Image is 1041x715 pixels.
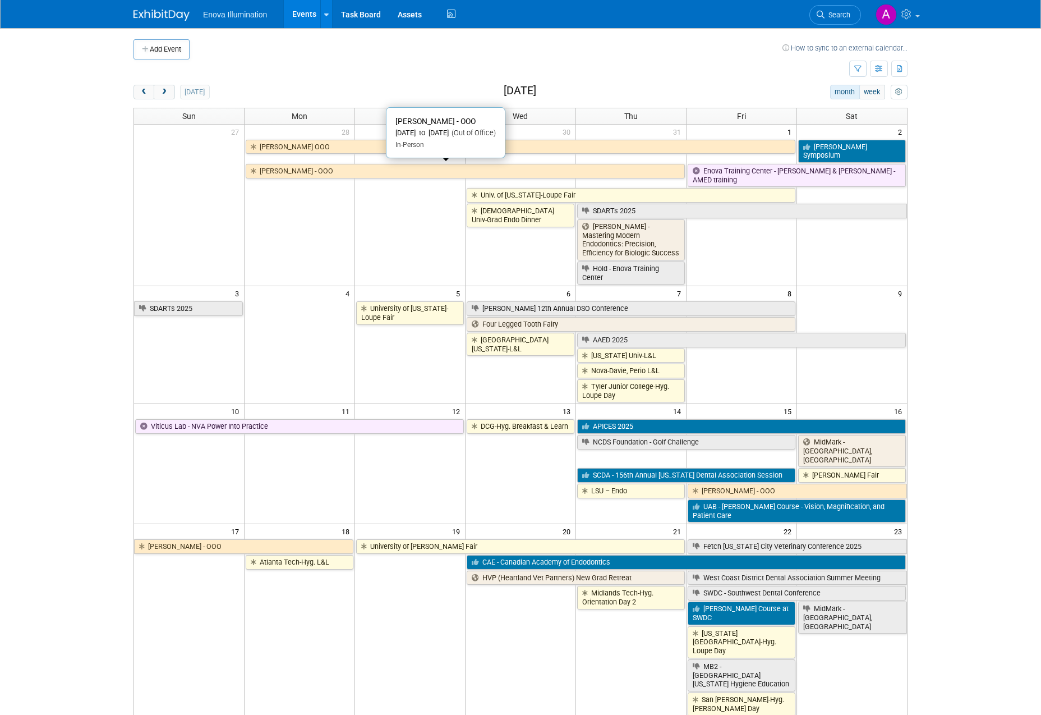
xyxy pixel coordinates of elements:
span: In-Person [395,141,424,149]
a: University of [US_STATE]-Loupe Fair [356,301,464,324]
span: 21 [672,524,686,538]
a: SWDC - Southwest Dental Conference [688,586,906,601]
span: 19 [451,524,465,538]
a: DCG-Hyg. Breakfast & Learn [467,419,574,434]
a: MidMark - [GEOGRAPHIC_DATA], [GEOGRAPHIC_DATA] [798,435,906,467]
span: 4 [344,286,354,300]
button: myCustomButton [891,85,908,99]
button: next [154,85,174,99]
span: 22 [782,524,796,538]
span: 27 [230,125,244,139]
button: Add Event [133,39,190,59]
button: [DATE] [180,85,210,99]
span: Enova Illumination [203,10,267,19]
button: month [830,85,860,99]
a: Search [809,5,861,25]
span: 2 [897,125,907,139]
a: HVP (Heartland Vet Partners) New Grad Retreat [467,571,685,585]
span: Sat [846,112,858,121]
a: CAE - Canadian Academy of Endodontics [467,555,906,570]
span: 14 [672,404,686,418]
span: (Out of Office) [449,129,496,137]
a: APICES 2025 [577,419,906,434]
span: 30 [561,125,575,139]
span: 23 [893,524,907,538]
span: 11 [340,404,354,418]
a: [PERSON_NAME] - Mastering Modern Endodontics: Precision, Efficiency for Biologic Success [577,219,685,260]
a: [PERSON_NAME] - OOO [688,484,907,498]
span: Sun [182,112,196,121]
span: Fri [737,112,746,121]
a: MB2 - [GEOGRAPHIC_DATA][US_STATE] Hygiene Education [688,659,795,691]
h2: [DATE] [504,85,536,97]
a: [DEMOGRAPHIC_DATA] Univ-Grad Endo Dinner [467,204,574,227]
a: Hold - Enova Training Center [577,262,685,285]
a: West Coast District Dental Association Summer Meeting [688,571,907,585]
span: 28 [340,125,354,139]
span: 8 [786,286,796,300]
a: Atlanta Tech-Hyg. L&L [246,555,353,570]
a: UAB - [PERSON_NAME] Course - Vision, Magnification, and Patient Care [688,499,906,522]
span: 31 [672,125,686,139]
img: Abby Nelson [876,4,897,25]
a: [PERSON_NAME] OOO [246,140,795,154]
a: Enova Training Center - [PERSON_NAME] & [PERSON_NAME] - AMED training [688,164,906,187]
a: Four Legged Tooth Fairy [467,317,795,332]
a: Viticus Lab - NVA Power Into Practice [135,419,464,434]
a: [PERSON_NAME] 12th Annual DSO Conference [467,301,795,316]
a: How to sync to an external calendar... [782,44,908,52]
span: 7 [676,286,686,300]
a: SDARTs 2025 [134,301,243,316]
a: Nova-Davie, Perio L&L [577,364,685,378]
a: Fetch [US_STATE] City Veterinary Conference 2025 [688,539,907,554]
i: Personalize Calendar [895,89,902,96]
span: 5 [455,286,465,300]
span: 15 [782,404,796,418]
span: 6 [565,286,575,300]
a: [US_STATE][GEOGRAPHIC_DATA]-Hyg. Loupe Day [688,626,795,658]
span: 20 [561,524,575,538]
a: Tyler Junior College-Hyg. Loupe Day [577,379,685,402]
span: [PERSON_NAME] - OOO [395,117,476,126]
a: [PERSON_NAME] - OOO [246,164,684,178]
span: 13 [561,404,575,418]
span: Mon [292,112,307,121]
span: 3 [234,286,244,300]
span: Thu [624,112,638,121]
img: ExhibitDay [133,10,190,21]
a: LSU – Endo [577,484,685,498]
a: [PERSON_NAME] Symposium [798,140,906,163]
span: 10 [230,404,244,418]
a: [GEOGRAPHIC_DATA][US_STATE]-L&L [467,333,574,356]
span: 1 [786,125,796,139]
a: [US_STATE] Univ-L&L [577,349,685,363]
span: 18 [340,524,354,538]
a: NCDS Foundation - Golf Challenge [577,435,795,450]
span: Search [824,11,850,19]
a: SDARTs 2025 [577,204,907,218]
a: AAED 2025 [577,333,906,347]
span: 9 [897,286,907,300]
span: 12 [451,404,465,418]
a: University of [PERSON_NAME] Fair [356,539,685,554]
button: prev [133,85,154,99]
div: [DATE] to [DATE] [395,129,496,138]
a: Univ. of [US_STATE]-Loupe Fair [467,188,795,203]
span: 17 [230,524,244,538]
a: MidMark - [GEOGRAPHIC_DATA], [GEOGRAPHIC_DATA] [798,602,907,634]
a: [PERSON_NAME] Fair [798,468,906,483]
span: 16 [893,404,907,418]
a: [PERSON_NAME] Course at SWDC [688,602,795,625]
button: week [859,85,885,99]
a: Midlands Tech-Hyg. Orientation Day 2 [577,586,685,609]
span: Wed [513,112,528,121]
a: [PERSON_NAME] - OOO [134,539,353,554]
a: SCDA - 156th Annual [US_STATE] Dental Association Session [577,468,795,483]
